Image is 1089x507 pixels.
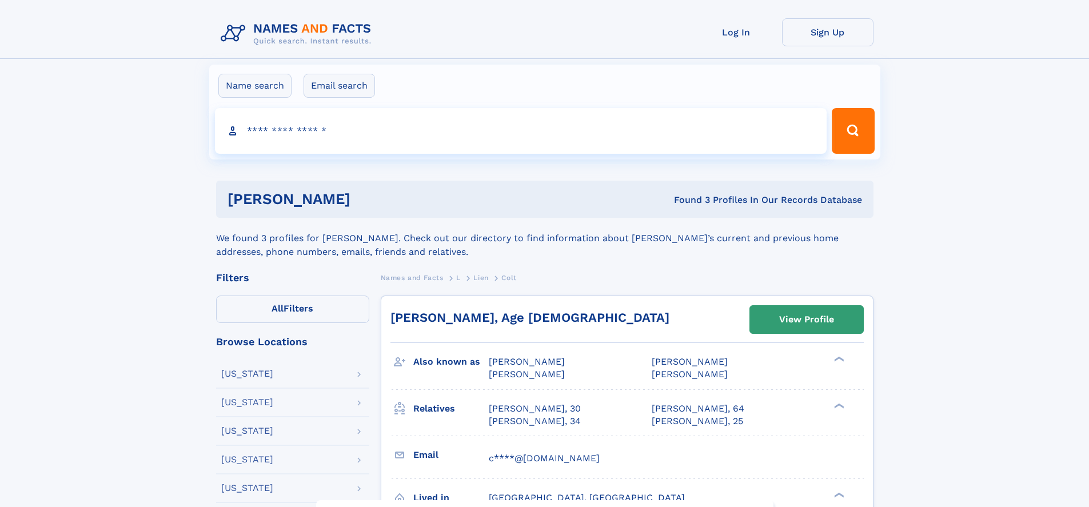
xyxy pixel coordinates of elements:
[456,274,461,282] span: L
[782,18,873,46] a: Sign Up
[218,74,292,98] label: Name search
[473,274,488,282] span: Lien
[221,398,273,407] div: [US_STATE]
[221,426,273,436] div: [US_STATE]
[501,274,516,282] span: Colt
[215,108,827,154] input: search input
[413,445,489,465] h3: Email
[831,402,845,409] div: ❯
[381,270,444,285] a: Names and Facts
[652,415,743,428] a: [PERSON_NAME], 25
[652,369,728,380] span: [PERSON_NAME]
[216,296,369,323] label: Filters
[779,306,834,333] div: View Profile
[456,270,461,285] a: L
[228,192,512,206] h1: [PERSON_NAME]
[221,484,273,493] div: [US_STATE]
[489,415,581,428] a: [PERSON_NAME], 34
[304,74,375,98] label: Email search
[216,337,369,347] div: Browse Locations
[216,218,873,259] div: We found 3 profiles for [PERSON_NAME]. Check out our directory to find information about [PERSON_...
[832,108,874,154] button: Search Button
[831,356,845,363] div: ❯
[216,273,369,283] div: Filters
[221,369,273,378] div: [US_STATE]
[489,492,685,503] span: [GEOGRAPHIC_DATA], [GEOGRAPHIC_DATA]
[413,352,489,372] h3: Also known as
[413,399,489,418] h3: Relatives
[652,356,728,367] span: [PERSON_NAME]
[652,402,744,415] a: [PERSON_NAME], 64
[390,310,669,325] a: [PERSON_NAME], Age [DEMOGRAPHIC_DATA]
[489,402,581,415] a: [PERSON_NAME], 30
[831,491,845,498] div: ❯
[221,455,273,464] div: [US_STATE]
[512,194,862,206] div: Found 3 Profiles In Our Records Database
[473,270,488,285] a: Lien
[750,306,863,333] a: View Profile
[216,18,381,49] img: Logo Names and Facts
[272,303,284,314] span: All
[691,18,782,46] a: Log In
[489,369,565,380] span: [PERSON_NAME]
[489,356,565,367] span: [PERSON_NAME]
